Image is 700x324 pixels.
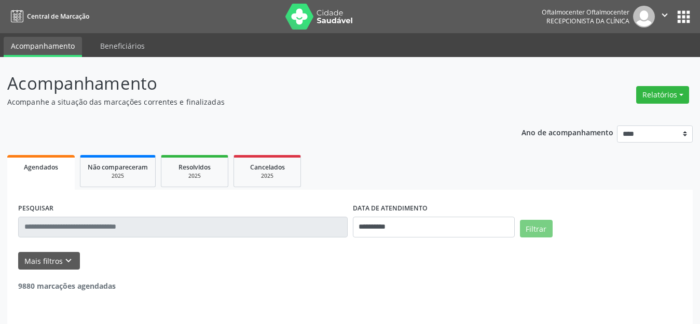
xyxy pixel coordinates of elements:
a: Beneficiários [93,37,152,55]
span: Resolvidos [179,163,211,172]
i: keyboard_arrow_down [63,255,74,266]
div: 2025 [241,172,293,180]
button: Mais filtroskeyboard_arrow_down [18,252,80,270]
button: Relatórios [636,86,689,104]
label: PESQUISAR [18,201,53,217]
a: Acompanhamento [4,37,82,57]
button: Filtrar [520,220,553,237]
span: Agendados [24,163,58,172]
span: Cancelados [250,163,285,172]
button:  [655,6,675,27]
p: Ano de acompanhamento [521,125,613,138]
strong: 9880 marcações agendadas [18,281,116,291]
span: Não compareceram [88,163,148,172]
span: Recepcionista da clínica [546,17,629,25]
div: Oftalmocenter Oftalmocenter [542,8,629,17]
img: img [633,6,655,27]
p: Acompanhamento [7,71,487,96]
div: 2025 [88,172,148,180]
div: 2025 [169,172,221,180]
button: apps [675,8,693,26]
p: Acompanhe a situação das marcações correntes e finalizadas [7,96,487,107]
a: Central de Marcação [7,8,89,25]
label: DATA DE ATENDIMENTO [353,201,428,217]
i:  [659,9,670,21]
span: Central de Marcação [27,12,89,21]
